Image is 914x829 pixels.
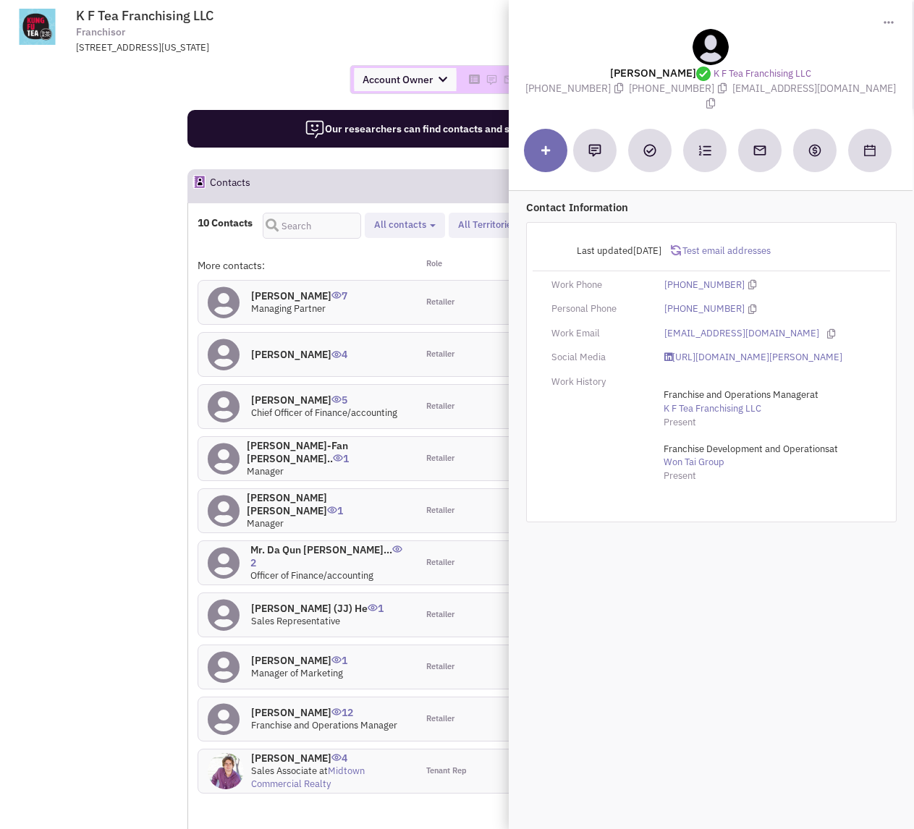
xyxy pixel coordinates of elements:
span: Sales Associate [251,765,317,777]
div: Work Phone [542,279,655,292]
span: Present [664,469,696,482]
span: Franchisor [76,25,125,40]
a: [URL][DOMAIN_NAME][PERSON_NAME] [664,351,842,365]
span: 12 [331,695,353,719]
button: All Territories [454,218,530,233]
span: 1 [368,591,384,615]
span: Retailer [426,401,454,412]
img: icon-UserInteraction.png [331,754,342,761]
span: Retailer [426,297,454,308]
span: Manager [247,465,284,477]
img: Subscribe to a cadence [698,144,711,157]
span: 7 [331,279,347,302]
img: Please add to your accounts [486,74,497,85]
a: [PHONE_NUMBER] [664,279,745,292]
h4: [PERSON_NAME] [PERSON_NAME] [247,491,407,517]
span: [EMAIL_ADDRESS][DOMAIN_NAME] [703,82,896,110]
span: Officer of Finance/accounting [250,569,373,582]
img: icon-researcher-20.png [305,119,325,140]
input: Search [263,213,361,239]
img: iRZSV0qcVkatWV0qlq-31Q.jpg [208,753,244,789]
h4: [PERSON_NAME]-Fan [PERSON_NAME].. [247,439,408,465]
a: [EMAIL_ADDRESS][DOMAIN_NAME] [664,327,819,341]
span: All contacts [374,218,426,231]
span: Retailer [426,557,454,569]
span: at [664,388,818,414]
img: icon-UserInteraction.png [331,351,342,358]
img: Add a Task [643,144,656,157]
span: 4 [331,741,347,765]
img: Schedule a Meeting [864,145,876,156]
a: Won Tai Group [664,456,724,469]
div: Role [417,258,527,273]
span: Present [664,416,696,428]
img: Send an email [753,143,767,158]
a: K F Tea Franchising LLC [714,67,811,81]
span: Sales Representative [251,615,340,627]
div: Personal Phone [542,302,655,316]
span: [PHONE_NUMBER] [525,82,629,95]
span: Tenant Rep [426,765,467,777]
img: teammate.png [693,29,729,65]
img: icon-UserInteraction.png [331,708,342,715]
span: 1 [333,441,349,465]
span: Managing Partner [251,302,326,315]
img: Please add to your accounts [503,74,515,85]
span: Retailer [426,609,454,621]
img: Verified by our researchers [696,67,711,81]
h4: [PERSON_NAME] [251,348,347,361]
span: Account Owner [354,68,456,91]
a: Midtown Commercial Realty [251,765,365,791]
a: [PHONE_NUMBER] [664,302,745,316]
span: Franchise and Operations Manager [664,388,810,401]
img: icon-UserInteraction.png [368,604,378,611]
span: Retailer [426,713,454,725]
span: at [251,765,365,791]
span: 2 [250,532,402,569]
span: K F Tea Franchising LLC [76,7,213,24]
span: [PHONE_NUMBER] [629,82,732,95]
div: Last updated [542,237,671,265]
img: icon-UserInteraction.png [331,292,342,299]
span: at [664,443,838,469]
img: Add a note [588,144,601,157]
img: icon-UserInteraction.png [331,396,342,403]
div: Work History [542,375,655,389]
span: Manager of Marketing [251,667,343,679]
span: Franchise and Operations Manager [251,719,397,731]
span: 4 [331,337,347,361]
img: icon-UserInteraction.png [333,454,343,462]
span: Manager [247,517,284,530]
h4: [PERSON_NAME] (JJ) He [251,602,384,615]
h4: [PERSON_NAME] [251,706,397,719]
span: [DATE] [633,245,661,257]
h4: [PERSON_NAME] [251,394,397,407]
h4: [PERSON_NAME] [251,752,408,765]
p: Contact Information [526,200,897,215]
span: 5 [331,383,347,407]
h4: 10 Contacts [198,216,253,229]
h4: [PERSON_NAME] [251,654,347,667]
lable: [PERSON_NAME] [610,66,714,80]
span: Franchise Development and Operations [664,443,829,455]
span: Retailer [426,661,454,673]
div: Work Email [542,327,655,341]
span: All Territories [458,218,516,231]
button: All contacts [370,218,440,233]
div: Social Media [542,351,655,365]
h4: Mr. Da Qun [PERSON_NAME]... [250,543,407,569]
a: K F Tea Franchising LLC [664,402,761,416]
span: Test email addresses [681,245,771,257]
img: icon-UserInteraction.png [331,656,342,663]
img: icon-UserInteraction.png [327,506,337,514]
span: Retailer [426,349,454,360]
span: Chief Officer of Finance/accounting [251,407,397,419]
span: 1 [327,493,343,517]
h4: [PERSON_NAME] [251,289,347,302]
div: [STREET_ADDRESS][US_STATE] [76,41,454,55]
img: icon-UserInteraction.png [392,545,402,553]
span: Our researchers can find contacts and site submission requirements [305,122,643,135]
span: Retailer [426,453,454,464]
img: Create a deal [808,143,822,158]
h2: Contacts [210,170,250,202]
